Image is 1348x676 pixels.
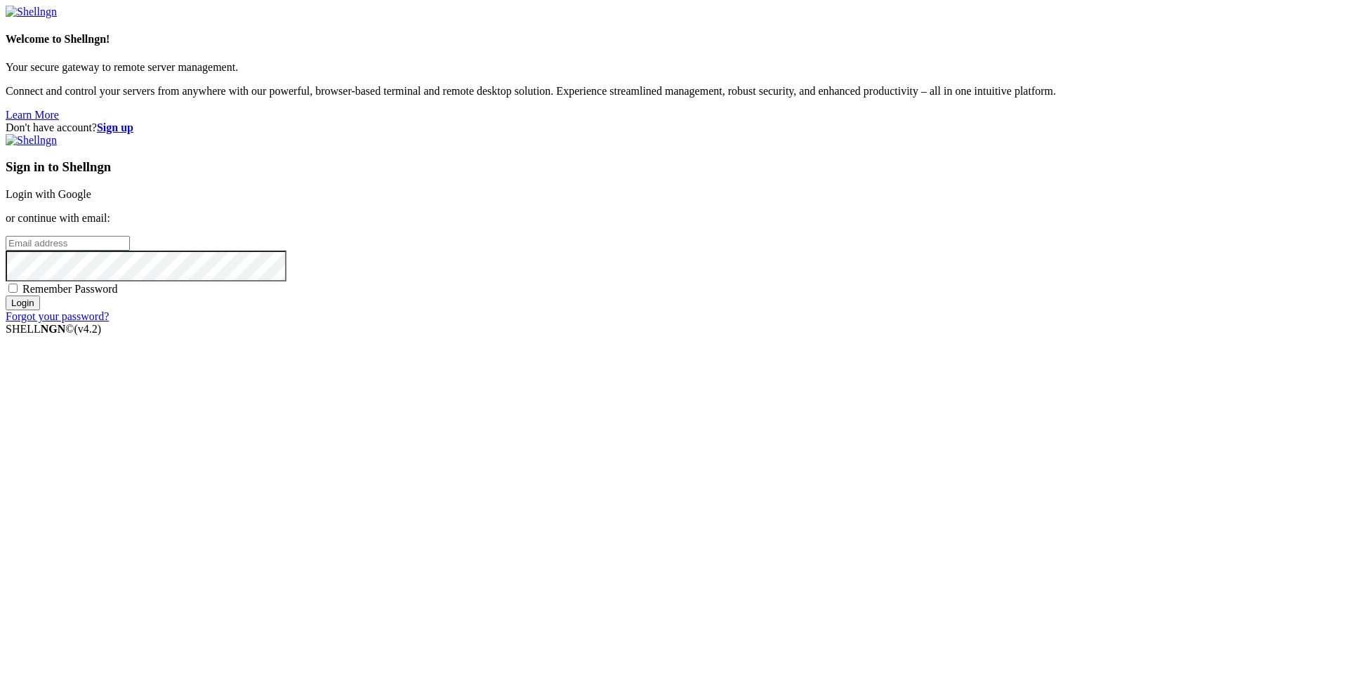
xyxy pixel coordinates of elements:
input: Remember Password [8,284,18,293]
img: Shellngn [6,6,57,18]
span: 4.2.0 [74,323,102,335]
h3: Sign in to Shellngn [6,159,1342,175]
b: NGN [41,323,66,335]
span: SHELL © [6,323,101,335]
h4: Welcome to Shellngn! [6,33,1342,46]
a: Sign up [97,121,133,133]
div: Don't have account? [6,121,1342,134]
p: Connect and control your servers from anywhere with our powerful, browser-based terminal and remo... [6,85,1342,98]
p: Your secure gateway to remote server management. [6,61,1342,74]
input: Email address [6,236,130,251]
a: Learn More [6,109,59,121]
img: Shellngn [6,134,57,147]
p: or continue with email: [6,212,1342,225]
a: Login with Google [6,188,91,200]
a: Forgot your password? [6,310,109,322]
input: Login [6,296,40,310]
span: Remember Password [22,283,118,295]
